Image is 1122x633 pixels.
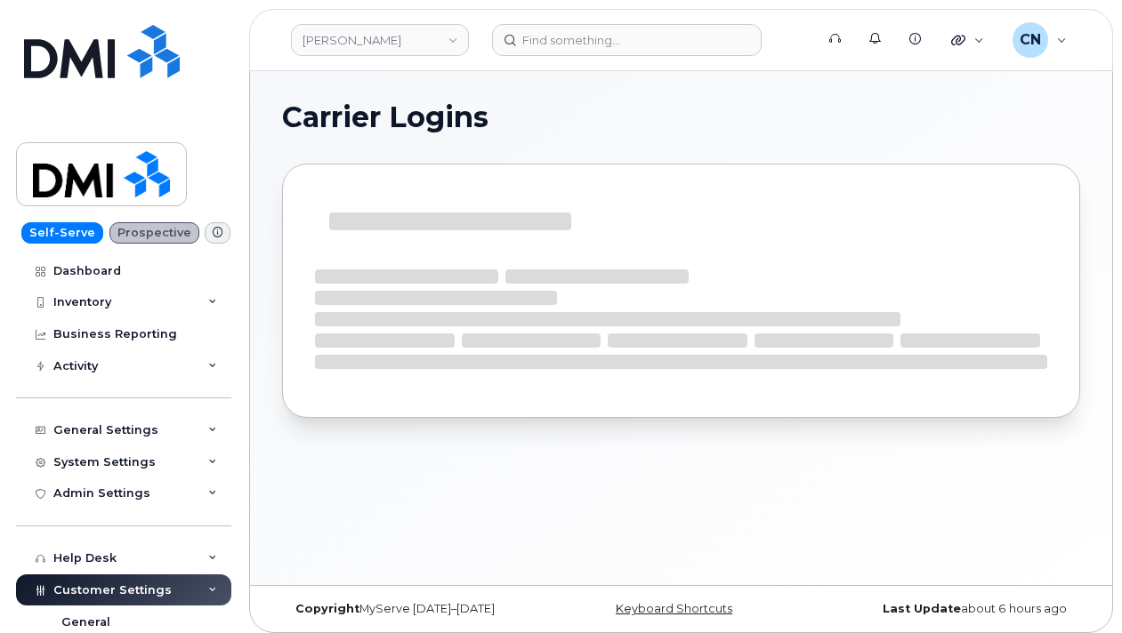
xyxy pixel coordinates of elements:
strong: Copyright [295,602,359,615]
div: about 6 hours ago [814,602,1080,616]
a: Keyboard Shortcuts [616,602,732,615]
div: MyServe [DATE]–[DATE] [282,602,548,616]
strong: Last Update [883,602,961,615]
span: Carrier Logins [282,104,488,131]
